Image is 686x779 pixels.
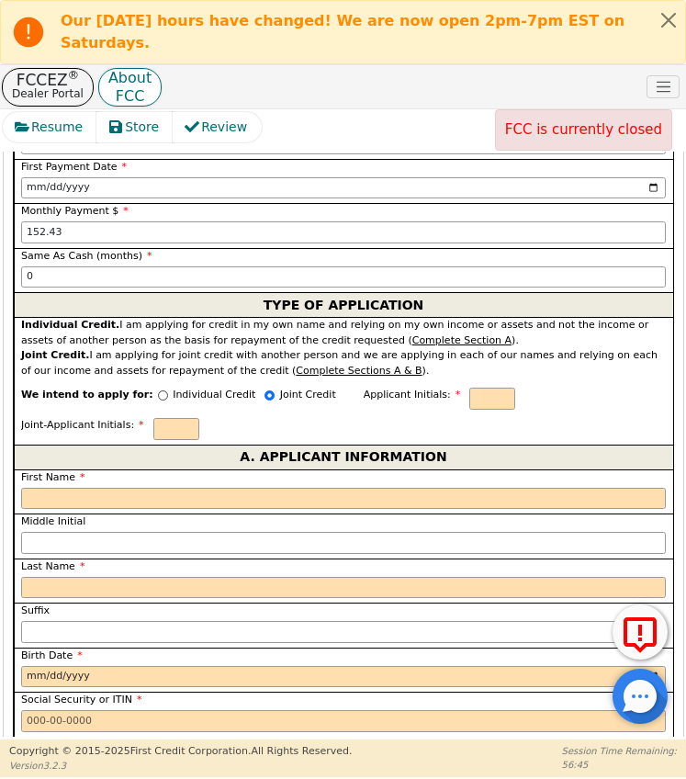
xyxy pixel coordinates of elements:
span: First Payment Date [21,161,127,173]
button: Report Error to FCC [613,604,668,660]
span: Same As Cash (months) [21,250,152,262]
strong: Joint Credit. [21,349,89,361]
span: We intend to apply for: [21,388,153,418]
span: TYPE OF APPLICATION [264,293,424,317]
button: AboutFCC [98,68,162,107]
p: Buyer 1 SSN Invalid Input [24,737,664,747]
p: Dealer Portal [12,86,84,101]
span: All Rights Reserved. [251,745,352,757]
span: Resume [31,118,83,137]
sup: ® [68,68,80,82]
span: Store [125,118,159,137]
span: Last Name [21,560,84,572]
span: Suffix [21,604,50,616]
p: Individual Credit [173,388,255,403]
input: Hint: 152.43 [21,221,666,243]
p: About [108,73,152,83]
span: Joint-Applicant Initials: [21,419,144,431]
u: Complete Sections A & B [296,365,422,377]
button: Toggle navigation [647,75,680,99]
span: FCC is currently closed [505,121,662,138]
button: FCCEZ®Dealer Portal [2,68,94,107]
span: First Name [21,471,85,483]
button: Resume [3,112,97,142]
p: FCCEZ [12,73,84,86]
p: 56:45 [562,758,677,772]
span: Birth Date [21,649,83,661]
button: Close alert [652,1,685,39]
u: Complete Section A [412,334,512,346]
p: Copyright © 2015- 2025 First Credit Corporation. [9,744,352,760]
span: Applicant Initials: [364,389,461,401]
span: Middle Initial [21,515,85,527]
input: YYYY-MM-DD [21,666,666,688]
strong: Individual Credit. [21,319,119,331]
span: A. APPLICANT INFORMATION [240,446,446,469]
div: I am applying for credit in my own name and relying on my own income or assets and not the income... [21,318,666,348]
div: I am applying for joint credit with another person and we are applying in each of our names and r... [21,348,666,378]
p: Session Time Remaining: [562,744,677,758]
input: YYYY-MM-DD [21,177,666,199]
input: 000-00-0000 [21,710,666,732]
span: Review [201,118,247,137]
b: Our [DATE] hours have changed! We are now open 2pm-7pm EST on Saturdays. [61,12,624,51]
button: Review [173,112,262,142]
span: Social Security or ITIN [21,694,141,706]
p: Joint Credit [280,388,336,403]
p: FCC [108,92,152,101]
p: Version 3.2.3 [9,759,352,773]
button: Store [96,112,174,142]
input: 0 [21,266,666,288]
span: Monthly Payment $ [21,205,129,217]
